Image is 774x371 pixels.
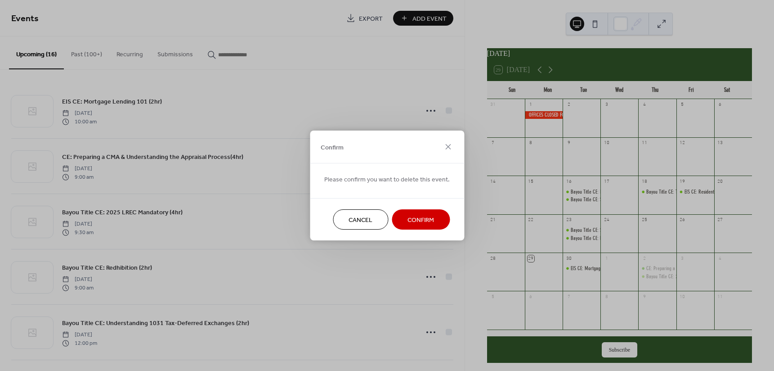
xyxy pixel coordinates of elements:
[321,143,344,152] span: Confirm
[324,175,450,185] span: Please confirm you want to delete this event.
[333,209,388,230] button: Cancel
[392,209,450,230] button: Confirm
[349,216,372,225] span: Cancel
[407,216,434,225] span: Confirm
